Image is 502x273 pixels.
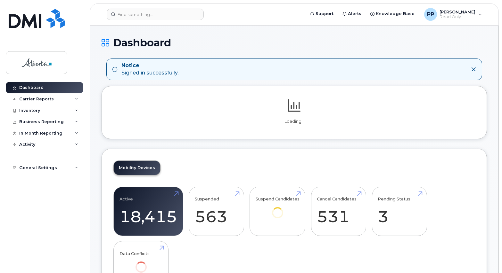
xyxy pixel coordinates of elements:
h1: Dashboard [102,37,487,48]
p: Loading... [113,119,475,124]
a: Mobility Devices [114,161,160,175]
a: Suspend Candidates [256,190,300,227]
a: Pending Status 3 [378,190,421,232]
a: Cancel Candidates 531 [317,190,360,232]
div: Signed in successfully. [121,62,178,77]
strong: Notice [121,62,178,69]
a: Active 18,415 [119,190,177,232]
a: Suspended 563 [195,190,238,232]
